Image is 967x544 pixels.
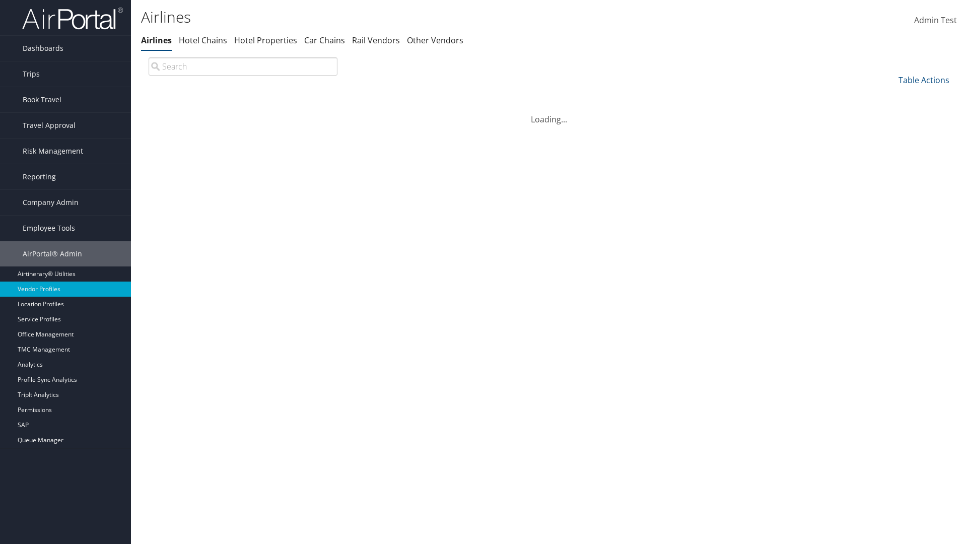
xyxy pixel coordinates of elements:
h1: Airlines [141,7,685,28]
a: Hotel Properties [234,35,297,46]
span: Employee Tools [23,216,75,241]
div: Loading... [141,101,957,125]
a: Hotel Chains [179,35,227,46]
span: Trips [23,61,40,87]
a: Other Vendors [407,35,463,46]
span: Risk Management [23,139,83,164]
span: AirPortal® Admin [23,241,82,266]
span: Reporting [23,164,56,189]
input: Search [149,57,337,76]
a: Table Actions [899,75,949,86]
span: Book Travel [23,87,61,112]
span: Company Admin [23,190,79,215]
img: airportal-logo.png [22,7,123,30]
a: Admin Test [914,5,957,36]
span: Travel Approval [23,113,76,138]
a: Car Chains [304,35,345,46]
a: Rail Vendors [352,35,400,46]
span: Admin Test [914,15,957,26]
a: Airlines [141,35,172,46]
span: Dashboards [23,36,63,61]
